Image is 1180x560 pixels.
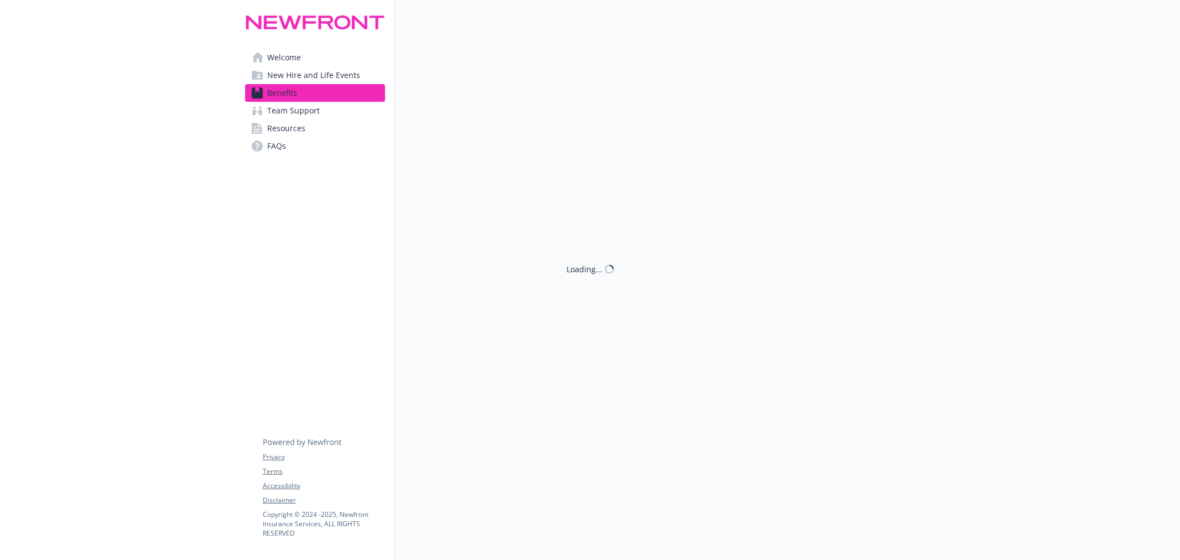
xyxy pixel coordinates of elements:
[263,510,384,538] p: Copyright © 2024 - 2025 , Newfront Insurance Services, ALL RIGHTS RESERVED
[267,49,301,66] span: Welcome
[245,84,385,102] a: Benefits
[263,481,384,491] a: Accessibility
[267,84,297,102] span: Benefits
[267,102,320,120] span: Team Support
[245,120,385,137] a: Resources
[245,49,385,66] a: Welcome
[263,495,384,505] a: Disclaimer
[263,452,384,462] a: Privacy
[263,466,384,476] a: Terms
[245,66,385,84] a: New Hire and Life Events
[267,66,360,84] span: New Hire and Life Events
[267,137,286,155] span: FAQs
[267,120,305,137] span: Resources
[566,263,602,275] div: Loading...
[245,102,385,120] a: Team Support
[245,137,385,155] a: FAQs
